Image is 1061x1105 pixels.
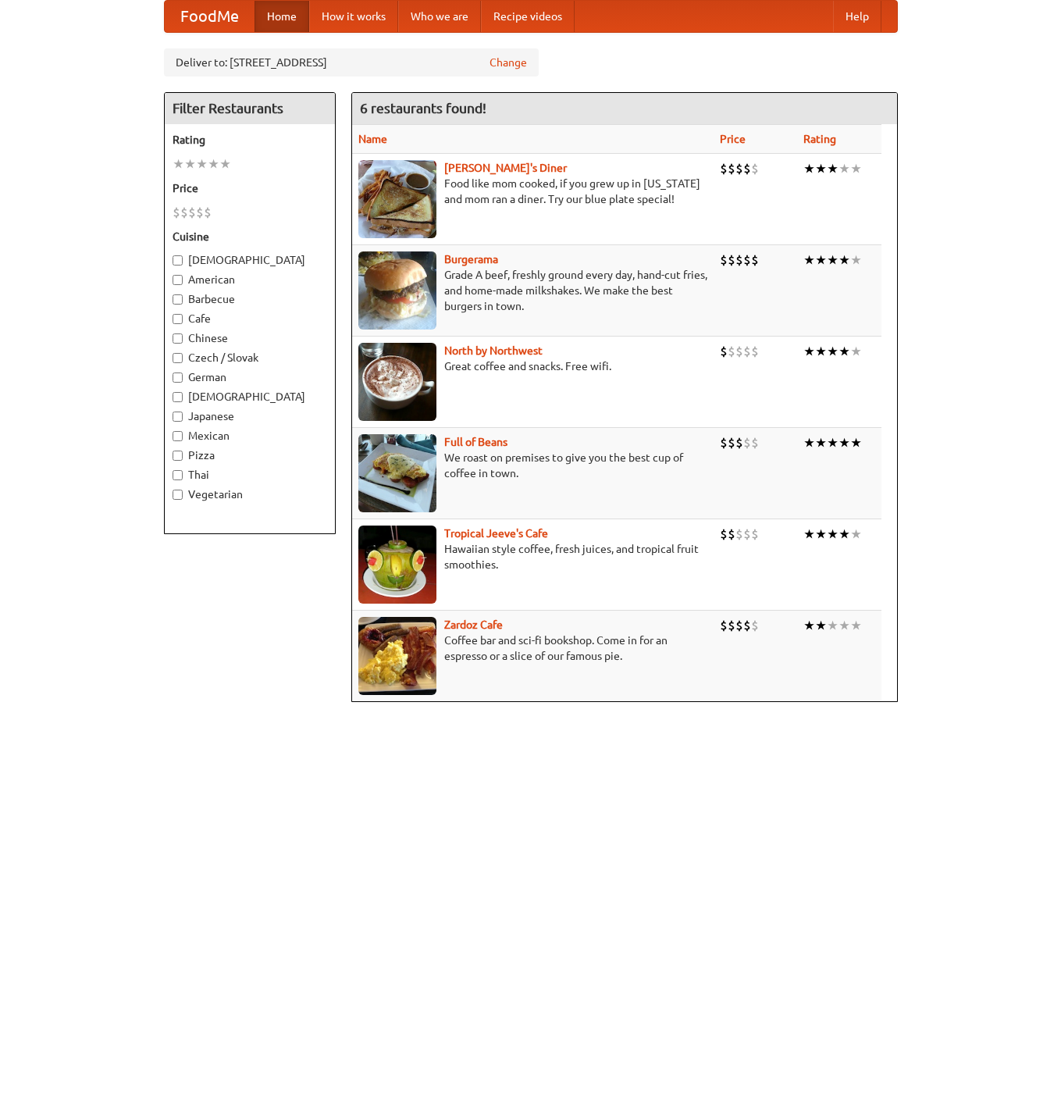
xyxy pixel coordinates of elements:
[827,526,838,543] li: ★
[751,434,759,451] li: $
[173,428,327,444] label: Mexican
[358,358,707,374] p: Great coffee and snacks. Free wifi.
[398,1,481,32] a: Who we are
[735,343,743,360] li: $
[173,372,183,383] input: German
[173,392,183,402] input: [DEMOGRAPHIC_DATA]
[173,311,327,326] label: Cafe
[803,434,815,451] li: ★
[735,434,743,451] li: $
[490,55,527,70] a: Change
[827,343,838,360] li: ★
[720,251,728,269] li: $
[173,389,327,405] label: [DEMOGRAPHIC_DATA]
[164,48,539,77] div: Deliver to: [STREET_ADDRESS]
[444,253,498,266] a: Burgerama
[165,93,335,124] h4: Filter Restaurants
[838,434,850,451] li: ★
[358,176,707,207] p: Food like mom cooked, if you grew up in [US_STATE] and mom ran a diner. Try our blue plate special!
[444,436,507,448] a: Full of Beans
[358,541,707,572] p: Hawaiian style coffee, fresh juices, and tropical fruit smoothies.
[803,251,815,269] li: ★
[751,617,759,634] li: $
[815,526,827,543] li: ★
[444,162,567,174] a: [PERSON_NAME]'s Diner
[815,251,827,269] li: ★
[444,618,503,631] a: Zardoz Cafe
[850,160,862,177] li: ★
[827,160,838,177] li: ★
[728,434,735,451] li: $
[751,343,759,360] li: $
[850,526,862,543] li: ★
[803,526,815,543] li: ★
[743,251,751,269] li: $
[850,343,862,360] li: ★
[803,343,815,360] li: ★
[173,229,327,244] h5: Cuisine
[173,353,183,363] input: Czech / Slovak
[173,470,183,480] input: Thai
[838,617,850,634] li: ★
[173,451,183,461] input: Pizza
[720,526,728,543] li: $
[838,160,850,177] li: ★
[720,133,746,145] a: Price
[173,204,180,221] li: $
[444,527,548,540] a: Tropical Jeeve's Cafe
[173,487,327,502] label: Vegetarian
[735,617,743,634] li: $
[173,333,183,344] input: Chinese
[173,294,183,305] input: Barbecue
[173,155,184,173] li: ★
[180,204,188,221] li: $
[444,344,543,357] a: North by Northwest
[358,267,707,314] p: Grade A beef, freshly ground every day, hand-cut fries, and home-made milkshakes. We make the bes...
[173,291,327,307] label: Barbecue
[309,1,398,32] a: How it works
[173,330,327,346] label: Chinese
[173,272,327,287] label: American
[735,160,743,177] li: $
[208,155,219,173] li: ★
[743,434,751,451] li: $
[173,408,327,424] label: Japanese
[728,343,735,360] li: $
[751,160,759,177] li: $
[173,252,327,268] label: [DEMOGRAPHIC_DATA]
[838,251,850,269] li: ★
[173,490,183,500] input: Vegetarian
[815,617,827,634] li: ★
[173,314,183,324] input: Cafe
[827,617,838,634] li: ★
[196,204,204,221] li: $
[815,343,827,360] li: ★
[815,434,827,451] li: ★
[743,160,751,177] li: $
[173,369,327,385] label: German
[173,180,327,196] h5: Price
[188,204,196,221] li: $
[728,160,735,177] li: $
[803,617,815,634] li: ★
[173,132,327,148] h5: Rating
[184,155,196,173] li: ★
[838,343,850,360] li: ★
[720,160,728,177] li: $
[833,1,881,32] a: Help
[827,434,838,451] li: ★
[219,155,231,173] li: ★
[743,617,751,634] li: $
[827,251,838,269] li: ★
[803,160,815,177] li: ★
[173,350,327,365] label: Czech / Slovak
[751,526,759,543] li: $
[720,343,728,360] li: $
[735,251,743,269] li: $
[743,526,751,543] li: $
